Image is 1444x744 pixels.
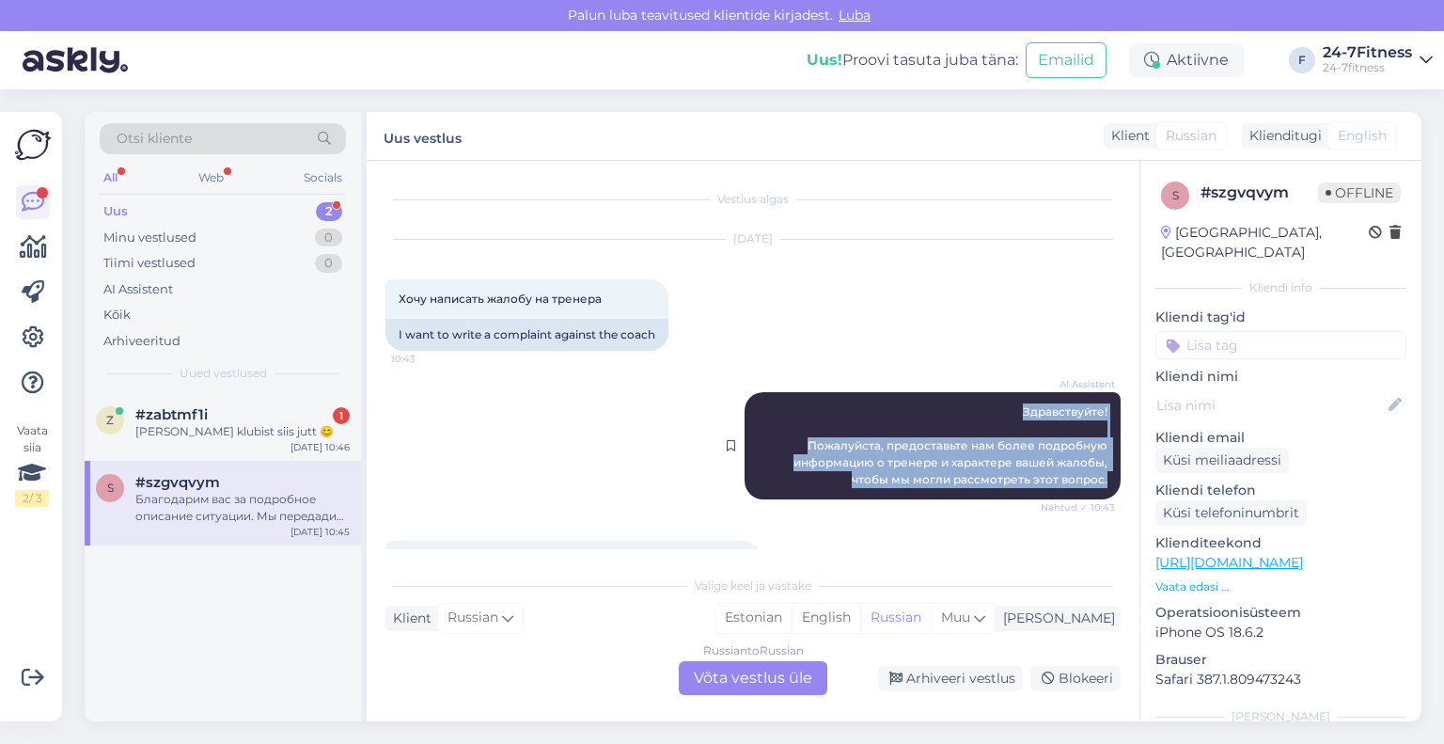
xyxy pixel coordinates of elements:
[1104,126,1150,146] div: Klient
[807,49,1018,71] div: Proovi tasuta juba täna:
[1155,481,1406,500] p: Kliendi telefon
[135,491,350,525] div: Благодарим вас за подробное описание ситуации. Мы передадим эту информацию соответствующему отдел...
[792,604,860,632] div: English
[103,254,196,273] div: Tiimi vestlused
[15,490,49,507] div: 2 / 3
[1323,45,1433,75] a: 24-7Fitness24-7fitness
[793,404,1110,486] span: Здравствуйте! Пожалуйста, предоставьте нам более подробную информацию о тренере и характере вашей...
[15,422,49,507] div: Vaata siia
[195,166,228,190] div: Web
[180,365,267,382] span: Uued vestlused
[1155,554,1303,571] a: [URL][DOMAIN_NAME]
[135,423,350,440] div: [PERSON_NAME] klubist siis jutt 😊
[385,609,432,628] div: Klient
[135,474,220,491] span: #szgvqvym
[316,202,342,221] div: 2
[103,306,131,325] div: Kõik
[715,604,792,632] div: Estonian
[833,7,876,24] span: Luba
[385,230,1121,247] div: [DATE]
[1129,43,1244,77] div: Aktiivne
[1044,377,1115,391] span: AI Assistent
[1030,666,1121,691] div: Blokeeri
[103,280,173,299] div: AI Assistent
[15,127,51,163] img: Askly Logo
[1155,308,1406,327] p: Kliendi tag'id
[103,229,196,247] div: Minu vestlused
[1155,448,1289,473] div: Küsi meiliaadressi
[290,525,350,539] div: [DATE] 10:45
[315,254,342,273] div: 0
[447,608,498,628] span: Russian
[107,481,114,495] span: s
[117,129,192,149] span: Otsi kliente
[1323,45,1412,60] div: 24-7Fitness
[385,191,1121,208] div: Vestlus algas
[391,352,462,366] span: 10:43
[103,202,128,221] div: Uus
[1041,500,1115,514] span: Nähtud ✓ 10:43
[1155,708,1406,725] div: [PERSON_NAME]
[1289,47,1315,73] div: F
[703,642,804,659] div: Russian to Russian
[399,292,602,306] span: Хочу написать жалобу на тренера
[100,166,121,190] div: All
[1155,500,1307,526] div: Küsi telefoninumbrit
[1156,395,1385,416] input: Lisa nimi
[1155,670,1406,689] p: Safari 387.1.809473243
[1155,578,1406,595] p: Vaata edasi ...
[807,51,842,69] b: Uus!
[860,604,931,632] div: Russian
[996,609,1115,628] div: [PERSON_NAME]
[1155,367,1406,387] p: Kliendi nimi
[1155,650,1406,670] p: Brauser
[1242,126,1322,146] div: Klienditugi
[1323,60,1412,75] div: 24-7fitness
[1318,182,1401,203] span: Offline
[1338,126,1387,146] span: English
[1155,533,1406,553] p: Klienditeekond
[1155,279,1406,296] div: Kliendi info
[941,609,970,625] span: Muu
[1166,126,1216,146] span: Russian
[1155,331,1406,359] input: Lisa tag
[106,413,114,427] span: z
[1161,223,1369,262] div: [GEOGRAPHIC_DATA], [GEOGRAPHIC_DATA]
[1155,428,1406,448] p: Kliendi email
[300,166,346,190] div: Socials
[1155,623,1406,642] p: iPhone OS 18.6.2
[878,666,1023,691] div: Arhiveeri vestlus
[1172,188,1179,202] span: s
[290,440,350,454] div: [DATE] 10:46
[103,332,180,351] div: Arhiveeritud
[384,123,462,149] label: Uus vestlus
[333,407,350,424] div: 1
[385,578,1121,594] div: Valige keel ja vastake
[679,661,827,695] div: Võta vestlus üle
[1201,182,1318,204] div: # szgvqvym
[1026,42,1107,78] button: Emailid
[135,406,208,423] span: #zabtmf1i
[315,229,342,247] div: 0
[385,319,668,351] div: I want to write a complaint against the coach
[1155,603,1406,623] p: Operatsioonisüsteem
